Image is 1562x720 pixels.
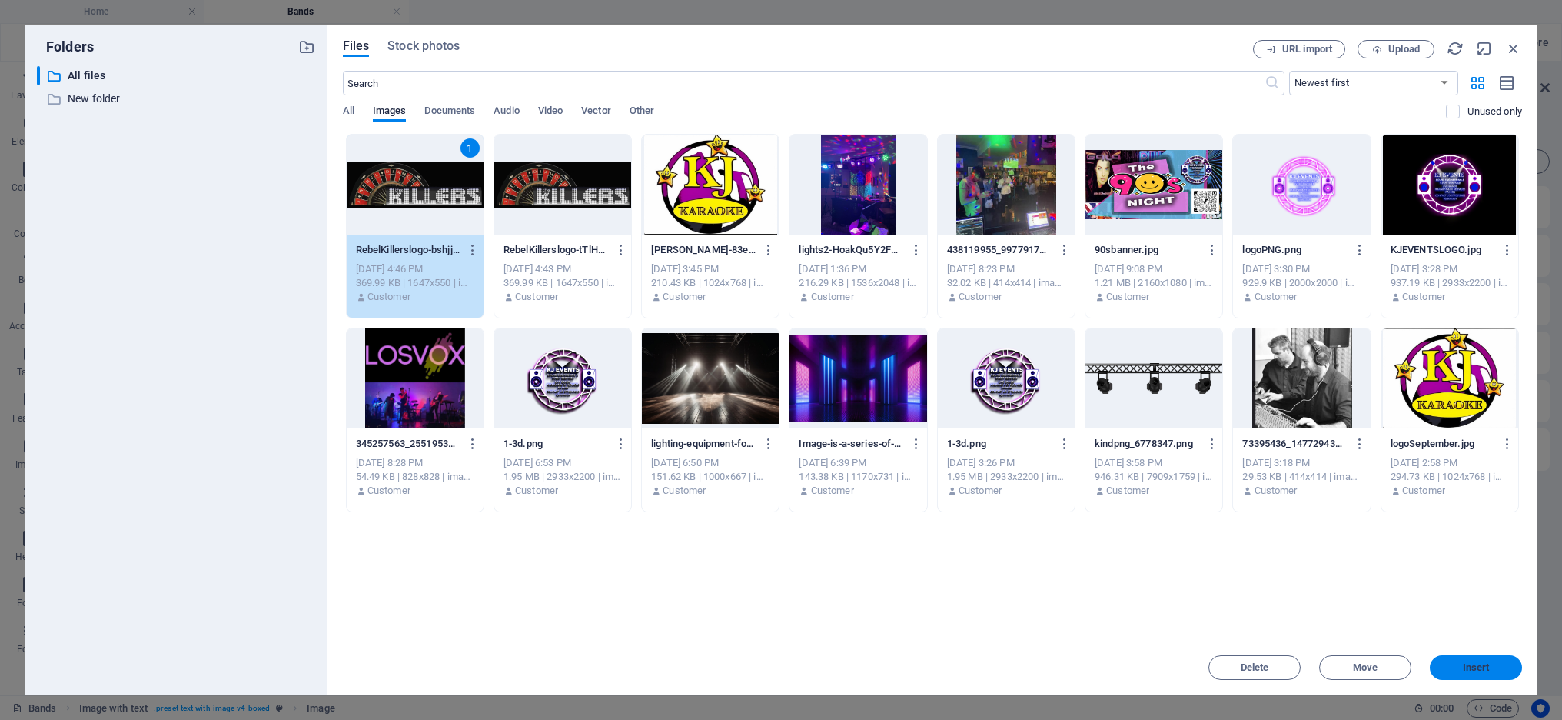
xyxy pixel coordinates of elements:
button: Upload [1358,40,1434,58]
div: [DATE] 3:28 PM [1391,262,1509,276]
div: 32.02 KB | 414x414 | image/jpeg [947,276,1065,290]
p: Customer [811,484,854,498]
div: 1 [460,138,480,158]
div: [DATE] 9:08 PM [1095,262,1213,276]
div: 369.99 KB | 1647x550 | image/jpeg [503,276,622,290]
div: 54.49 KB | 828x828 | image/jpeg [356,470,474,484]
div: 929.9 KB | 2000x2000 | image/png [1242,276,1361,290]
p: kindpng_6778347.png [1095,437,1199,451]
span: Video [538,102,563,123]
i: Create new folder [298,38,315,55]
div: 216.29 KB | 1536x2048 | image/jpeg [799,276,917,290]
div: 29.53 KB | 414x414 | image/jpeg [1242,470,1361,484]
p: Customer [663,484,706,498]
p: 438119955_997791792348695_1563796439268510466_n.jpg [947,243,1052,257]
p: RebelKillerslogo-bshjjyAtkKMaJWuBQmnsSw.jpg [356,243,460,257]
input: Search [343,71,1265,95]
div: [DATE] 2:58 PM [1391,456,1509,470]
p: 1-3d.png [947,437,1052,451]
p: 90sbanner.jpg [1095,243,1199,257]
div: [DATE] 3:58 PM [1095,456,1213,470]
div: [DATE] 8:23 PM [947,262,1065,276]
div: [DATE] 3:26 PM [947,456,1065,470]
i: Minimize [1476,40,1493,57]
span: Upload [1388,45,1420,54]
span: Delete [1241,663,1269,672]
div: [DATE] 4:43 PM [503,262,622,276]
p: Customer [1255,290,1298,304]
span: Stock photos [387,37,460,55]
span: Images [373,102,407,123]
div: [DATE] 1:36 PM [799,262,917,276]
p: Customer [1402,290,1445,304]
button: Delete [1208,655,1301,680]
div: 151.62 KB | 1000x667 | image/jpeg [651,470,769,484]
span: Vector [581,102,611,123]
div: 1.21 MB | 2160x1080 | image/jpeg [1095,276,1213,290]
div: 369.99 KB | 1647x550 | image/jpeg [356,276,474,290]
div: 1.95 MB | 2933x2200 | image/png [947,470,1065,484]
div: New folder [37,89,315,108]
span: Move [1353,663,1378,672]
p: Customer [811,290,854,304]
div: [DATE] 4:46 PM [356,262,474,276]
p: Folders [37,37,94,57]
i: Reload [1447,40,1464,57]
div: [DATE] 6:53 PM [503,456,622,470]
div: 937.19 KB | 2933x2200 | image/jpeg [1391,276,1509,290]
div: [DATE] 8:28 PM [356,456,474,470]
div: [DATE] 3:45 PM [651,262,769,276]
p: 345257563_255195390412226_446770983885727777_n.jpg [356,437,460,451]
div: 143.38 KB | 1170x731 | image/jpeg [799,470,917,484]
p: Customer [663,290,706,304]
p: Displays only files that are not in use on the website. Files added during this session can still... [1467,105,1522,118]
button: URL import [1253,40,1345,58]
span: All [343,102,354,123]
div: [DATE] 3:18 PM [1242,456,1361,470]
p: Customer [515,290,558,304]
p: Image-is-a-series-of-symmetrical-blue-and-pink-light-panels-with-a-dark-stage-floor--1170x731.jpg [799,437,903,451]
span: Audio [494,102,519,123]
p: Customer [959,290,1002,304]
p: Customer [1255,484,1298,498]
p: Customer [367,484,410,498]
button: Insert [1430,655,1522,680]
p: New folder [68,90,287,108]
p: 1-3d.png [503,437,608,451]
button: Move [1319,655,1411,680]
p: logoSeptember.jpg [1391,437,1495,451]
i: Close [1505,40,1522,57]
p: logoPNG.png [1242,243,1347,257]
p: Customer [367,290,410,304]
div: [DATE] 3:30 PM [1242,262,1361,276]
div: 946.31 KB | 7909x1759 | image/png [1095,470,1213,484]
div: 210.43 KB | 1024x768 | image/jpeg [651,276,769,290]
p: lights2-HoakQu5Y2FUqTNI23dkLrQ.jpg [799,243,903,257]
span: Insert [1463,663,1490,672]
p: RebelKillerslogo-tTlHygFYw8Pp7-nUwxYnwQ.jpg [503,243,608,257]
p: Customer [959,484,1002,498]
p: kj-VK-83emy82xRNH67Wf661Q.jpg [651,243,756,257]
span: Files [343,37,370,55]
div: 1.95 MB | 2933x2200 | image/png [503,470,622,484]
p: All files [68,67,287,85]
p: Customer [1106,484,1149,498]
div: ​ [37,66,40,85]
span: Other [630,102,654,123]
p: Customer [1402,484,1445,498]
p: KJEVENTSLOGO.jpg [1391,243,1495,257]
div: [DATE] 6:50 PM [651,456,769,470]
p: Customer [515,484,558,498]
span: Documents [424,102,475,123]
p: Customer [1106,290,1149,304]
p: 73395436_147729436614162_5566124092010004480_n.jpg [1242,437,1347,451]
div: [DATE] 6:39 PM [799,456,917,470]
span: URL import [1282,45,1332,54]
div: 294.73 KB | 1024x768 | image/jpeg [1391,470,1509,484]
p: lighting-equipment-for-stage-2.jpg [651,437,756,451]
